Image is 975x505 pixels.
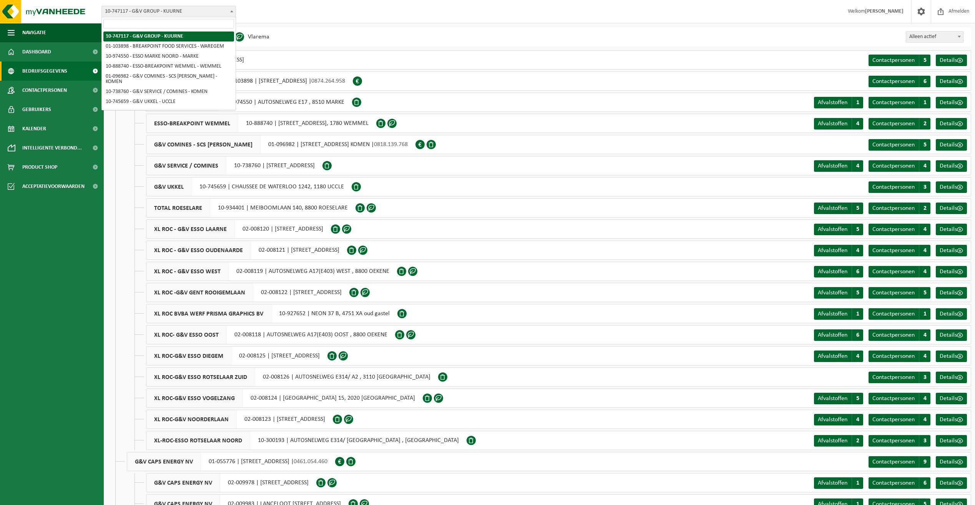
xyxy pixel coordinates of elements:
[146,431,250,450] span: XL-ROC-ESSO ROTSELAAR NOORD
[919,224,930,235] span: 4
[940,290,957,296] span: Details
[146,389,243,407] span: XL ROC-G&V ESSO VOGELZANG
[869,203,930,214] a: Contactpersonen 2
[146,156,226,175] span: G&V SERVICE / COMINES
[818,438,847,444] span: Afvalstoffen
[852,245,863,256] span: 4
[818,205,847,211] span: Afvalstoffen
[869,97,930,108] a: Contactpersonen 1
[146,304,397,323] div: 10-927652 | NEON 37 B, 4751 XA oud gastel
[146,347,231,365] span: XL ROC-G&V ESSO DIEGEM
[869,266,930,277] a: Contactpersonen 4
[940,205,957,211] span: Details
[919,245,930,256] span: 4
[936,55,967,66] a: Details
[102,6,236,17] span: 10-747117 - G&V GROUP - KUURNE
[146,114,238,133] span: ESSO-BREAKPOINT WEMMEL
[869,118,930,130] a: Contactpersonen 2
[936,372,967,383] a: Details
[818,163,847,169] span: Afvalstoffen
[940,269,957,275] span: Details
[814,329,863,341] a: Afvalstoffen 6
[936,224,967,235] a: Details
[146,389,423,408] div: 02-008124 | [GEOGRAPHIC_DATA] 15, 2020 [GEOGRAPHIC_DATA]
[940,311,957,317] span: Details
[869,55,930,66] a: Contactpersonen 5
[814,308,863,320] a: Afvalstoffen 1
[146,473,316,492] div: 02-009978 | [STREET_ADDRESS]
[814,351,863,362] a: Afvalstoffen 4
[936,456,967,468] a: Details
[146,473,220,492] span: G&V CAPS ENERGY NV
[872,142,915,148] span: Contactpersonen
[869,372,930,383] a: Contactpersonen 3
[818,248,847,254] span: Afvalstoffen
[872,374,915,380] span: Contactpersonen
[936,266,967,277] a: Details
[103,32,234,42] li: 10-747117 - G&V GROUP - KUURNE
[940,226,957,233] span: Details
[146,325,395,344] div: 02-008118 | AUTOSNELWEG A17(E403) OOST , 8800 OEKENE
[872,269,915,275] span: Contactpersonen
[103,71,234,87] li: 01-096982 - G&V COMINES - SCS [PERSON_NAME] - KOMEN
[869,351,930,362] a: Contactpersonen 4
[919,308,930,320] span: 1
[852,203,863,214] span: 5
[906,31,963,43] span: Alleen actief
[872,480,915,486] span: Contactpersonen
[818,269,847,275] span: Afvalstoffen
[872,353,915,359] span: Contactpersonen
[936,160,967,172] a: Details
[940,121,957,127] span: Details
[936,97,967,108] a: Details
[936,139,967,151] a: Details
[146,177,352,196] div: 10-745659 | CHAUSSEE DE WATERLOO 1242, 1180 UCCLE
[872,332,915,338] span: Contactpersonen
[936,181,967,193] a: Details
[869,224,930,235] a: Contactpersonen 4
[146,114,376,133] div: 10-888740 | [STREET_ADDRESS], 1780 WEMMEL
[872,121,915,127] span: Contactpersonen
[919,160,930,172] span: 4
[814,203,863,214] a: Afvalstoffen 5
[940,184,957,190] span: Details
[940,142,957,148] span: Details
[852,414,863,425] span: 4
[146,241,347,260] div: 02-008121 | [STREET_ADDRESS]
[936,76,967,87] a: Details
[127,452,201,471] span: G&V CAPS ENERGY NV
[919,266,930,277] span: 4
[852,118,863,130] span: 4
[22,100,51,119] span: Gebruikers
[103,87,234,97] li: 10-738760 - G&V SERVICE / COMINES - KOMEN
[146,199,210,217] span: TOTAL ROESELARE
[814,266,863,277] a: Afvalstoffen 6
[146,241,251,259] span: XL ROC - G&V ESSO OUDENAARDE
[818,100,847,106] span: Afvalstoffen
[818,290,847,296] span: Afvalstoffen
[872,395,915,402] span: Contactpersonen
[936,435,967,447] a: Details
[311,78,345,84] span: 0874.264.958
[940,57,957,63] span: Details
[869,477,930,489] a: Contactpersonen 6
[146,326,227,344] span: XL ROC- G&V ESSO OOST
[919,203,930,214] span: 2
[940,248,957,254] span: Details
[22,119,46,138] span: Kalender
[146,135,261,154] span: G&V COMINES - SCS [PERSON_NAME]
[869,76,930,87] a: Contactpersonen 6
[936,308,967,320] a: Details
[146,220,235,238] span: XL ROC - G&V ESSO LAARNE
[146,346,327,365] div: 02-008125 | [STREET_ADDRESS]
[872,459,915,465] span: Contactpersonen
[869,308,930,320] a: Contactpersonen 1
[936,414,967,425] a: Details
[872,290,915,296] span: Contactpersonen
[936,203,967,214] a: Details
[869,160,930,172] a: Contactpersonen 4
[852,224,863,235] span: 5
[852,435,863,447] span: 2
[869,456,930,468] a: Contactpersonen 9
[919,477,930,489] span: 6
